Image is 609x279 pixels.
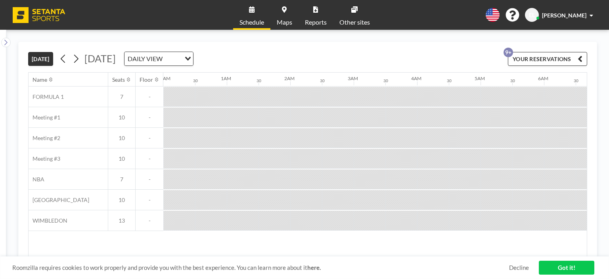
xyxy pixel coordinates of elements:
span: Schedule [239,19,264,25]
span: 7 [108,176,135,183]
div: Seats [112,76,125,83]
span: [PERSON_NAME] [542,12,586,19]
span: WIMBLEDON [29,217,67,224]
div: 30 [574,78,578,83]
div: 12AM [157,75,170,81]
div: 30 [320,78,325,83]
span: - [136,155,163,162]
span: 10 [108,114,135,121]
span: Meeting #2 [29,135,60,142]
div: Name [33,76,47,83]
a: Decline [509,264,529,271]
div: 30 [510,78,515,83]
div: 2AM [284,75,295,81]
div: 6AM [538,75,548,81]
span: - [136,217,163,224]
div: Search for option [124,52,193,65]
button: [DATE] [28,52,53,66]
span: NBA [29,176,44,183]
p: 9+ [504,48,513,57]
span: 10 [108,196,135,204]
span: Roomzilla requires cookies to work properly and provide you with the best experience. You can lea... [12,264,509,271]
div: 30 [383,78,388,83]
div: 3AM [348,75,358,81]
div: 30 [447,78,452,83]
span: 13 [108,217,135,224]
input: Search for option [165,54,180,64]
span: Meeting #3 [29,155,60,162]
span: DAILY VIEW [126,54,164,64]
a: here. [307,264,321,271]
span: FORMULA 1 [29,93,64,100]
div: 1AM [221,75,231,81]
div: 4AM [411,75,421,81]
div: 30 [257,78,261,83]
span: 7 [108,93,135,100]
span: [DATE] [84,52,116,64]
span: - [136,114,163,121]
span: EL [529,12,535,19]
span: - [136,135,163,142]
span: Maps [277,19,292,25]
span: - [136,93,163,100]
button: YOUR RESERVATIONS9+ [508,52,587,66]
a: Got it! [539,261,594,275]
span: - [136,176,163,183]
span: Other sites [339,19,370,25]
div: 30 [193,78,198,83]
div: 5AM [475,75,485,81]
span: Meeting #1 [29,114,60,121]
div: Floor [140,76,153,83]
span: 10 [108,135,135,142]
span: Reports [305,19,327,25]
span: 10 [108,155,135,162]
img: organization-logo [13,7,65,23]
span: [GEOGRAPHIC_DATA] [29,196,89,204]
span: - [136,196,163,204]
